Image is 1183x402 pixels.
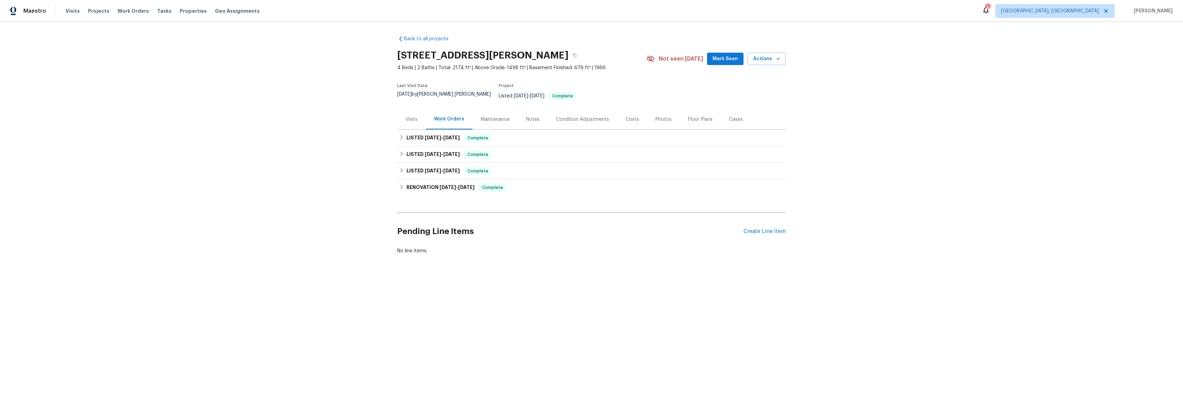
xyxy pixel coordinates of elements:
span: Projects [88,8,109,14]
span: [DATE] [397,92,412,97]
span: [PERSON_NAME] [1131,8,1173,14]
span: Geo Assignments [215,8,260,14]
span: Properties [180,8,207,14]
span: - [425,135,460,140]
span: Project [499,84,514,88]
button: Mark Seen [707,53,744,65]
h2: Pending Line Items [397,215,744,247]
span: Maestro [23,8,46,14]
span: Work Orders [118,8,149,14]
div: Photos [655,116,672,123]
span: Not seen [DATE] [659,55,703,62]
div: Work Orders [434,116,464,123]
div: Condition Adjustments [556,116,609,123]
span: Visits [66,8,80,14]
div: LISTED [DATE]-[DATE]Complete [397,146,786,163]
span: [DATE] [439,185,456,190]
span: Complete [479,184,506,191]
div: Visits [405,116,417,123]
div: by [PERSON_NAME] [PERSON_NAME] [397,92,499,105]
h6: LISTED [406,134,460,142]
span: Complete [465,135,491,141]
div: 5 [985,4,990,11]
span: - [439,185,475,190]
h6: RENOVATION [406,183,475,192]
button: Actions [748,53,786,65]
span: - [514,94,544,98]
span: - [425,168,460,173]
span: [DATE] [443,135,460,140]
span: [DATE] [458,185,475,190]
span: [DATE] [425,135,441,140]
a: Back to all projects [397,35,463,42]
span: Complete [549,94,576,98]
span: Complete [465,168,491,174]
button: Copy Address [568,49,581,62]
span: Actions [753,55,780,63]
span: [DATE] [443,152,460,157]
div: No line items. [397,247,786,254]
h6: LISTED [406,167,460,175]
span: [DATE] [425,168,441,173]
span: [DATE] [530,94,544,98]
div: Maintenance [481,116,510,123]
span: Last Visit Date [397,84,427,88]
span: [GEOGRAPHIC_DATA], [GEOGRAPHIC_DATA] [1001,8,1099,14]
span: Mark Seen [713,55,738,63]
span: [DATE] [443,168,460,173]
span: Listed [499,94,576,98]
span: [DATE] [425,152,441,157]
div: Create Line Item [744,228,786,235]
span: Complete [465,151,491,158]
div: Floor Plans [688,116,713,123]
span: 4 Beds | 2 Baths | Total: 2174 ft² | Above Grade: 1498 ft² | Basement Finished: 676 ft² | 1966 [397,64,647,71]
div: Costs [626,116,639,123]
span: [DATE] [514,94,528,98]
span: - [425,152,460,157]
div: RENOVATION [DATE]-[DATE]Complete [397,179,786,196]
div: LISTED [DATE]-[DATE]Complete [397,163,786,179]
div: Notes [526,116,540,123]
div: Cases [729,116,743,123]
h2: [STREET_ADDRESS][PERSON_NAME] [397,52,568,59]
h6: LISTED [406,150,460,159]
span: Tasks [157,9,172,13]
div: LISTED [DATE]-[DATE]Complete [397,130,786,146]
